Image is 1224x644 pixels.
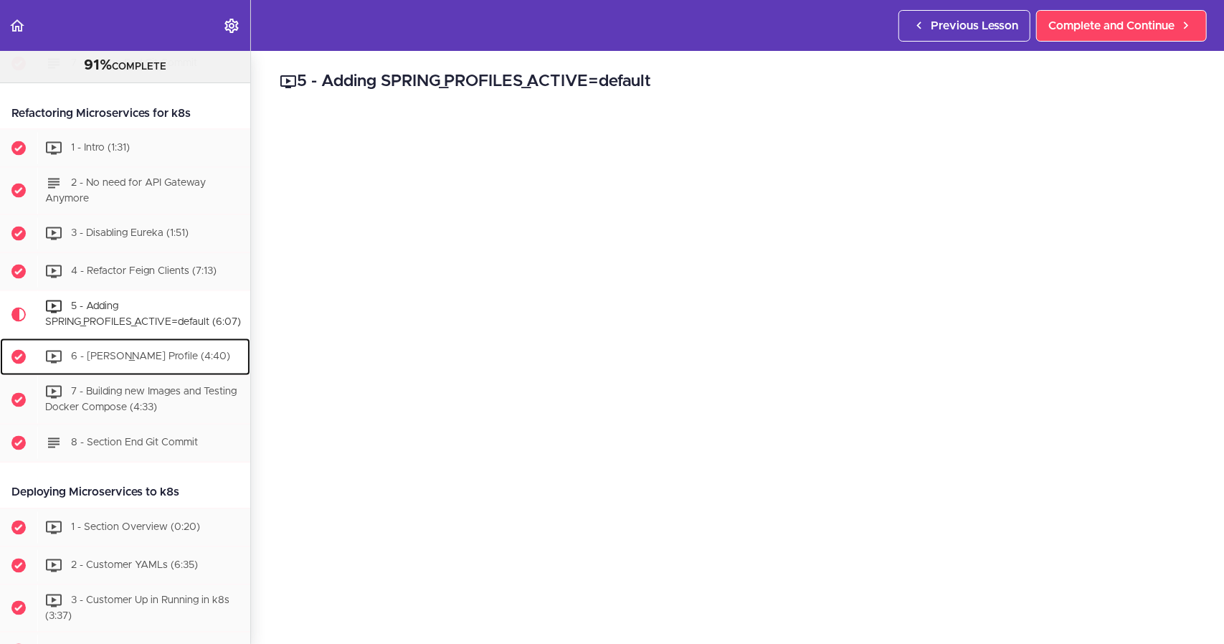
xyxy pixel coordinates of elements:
span: 3 - Customer Up in Running in k8s (3:37) [45,595,229,622]
span: 2 - No need for API Gateway Anymore [45,178,206,204]
span: 8 - Section End Git Commit [71,437,198,448]
svg: Settings Menu [223,17,240,34]
span: 3 - Disabling Eureka (1:51) [71,229,189,239]
span: 4 - Refactor Feign Clients (7:13) [71,267,217,277]
div: COMPLETE [18,57,232,75]
iframe: Video Player [280,115,1195,630]
span: 91% [84,58,112,72]
span: 1 - Intro (1:31) [71,143,130,153]
span: Complete and Continue [1048,17,1175,34]
span: 7 - Building new Images and Testing Docker Compose (4:33) [45,387,237,413]
a: Previous Lesson [898,10,1030,42]
span: 1 - Section Overview (0:20) [71,522,200,532]
h2: 5 - Adding SPRING_PROFILES_ACTIVE=default [280,70,1195,94]
a: Complete and Continue [1036,10,1207,42]
span: 2 - Customer YAMLs (6:35) [71,560,198,570]
span: 6 - [PERSON_NAME] Profile (4:40) [71,351,230,361]
span: Previous Lesson [931,17,1018,34]
svg: Back to course curriculum [9,17,26,34]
